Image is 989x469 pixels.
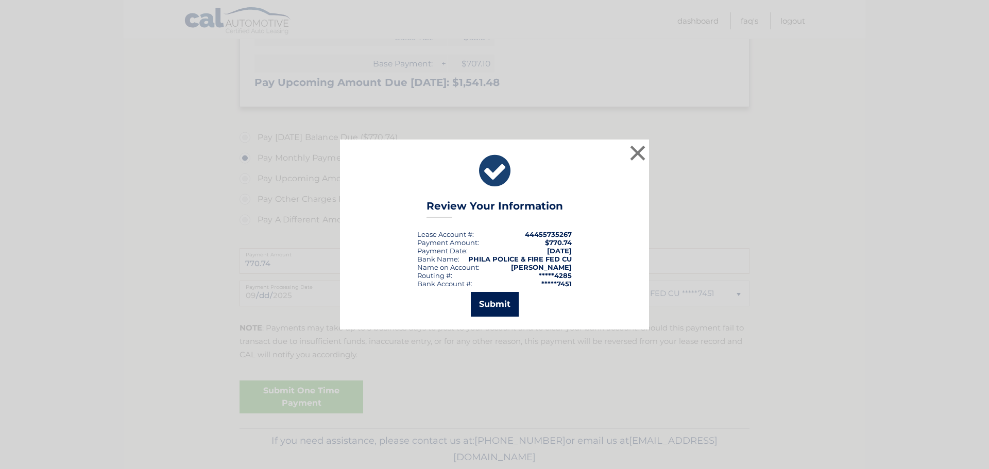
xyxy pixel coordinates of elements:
[417,255,459,263] div: Bank Name:
[468,255,572,263] strong: PHILA POLICE & FIRE FED CU
[525,230,572,238] strong: 44455735267
[417,247,468,255] div: :
[511,263,572,271] strong: [PERSON_NAME]
[427,200,563,218] h3: Review Your Information
[417,238,479,247] div: Payment Amount:
[417,247,466,255] span: Payment Date
[471,292,519,317] button: Submit
[417,271,452,280] div: Routing #:
[547,247,572,255] span: [DATE]
[545,238,572,247] span: $770.74
[627,143,648,163] button: ×
[417,230,474,238] div: Lease Account #:
[417,280,472,288] div: Bank Account #:
[417,263,480,271] div: Name on Account:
